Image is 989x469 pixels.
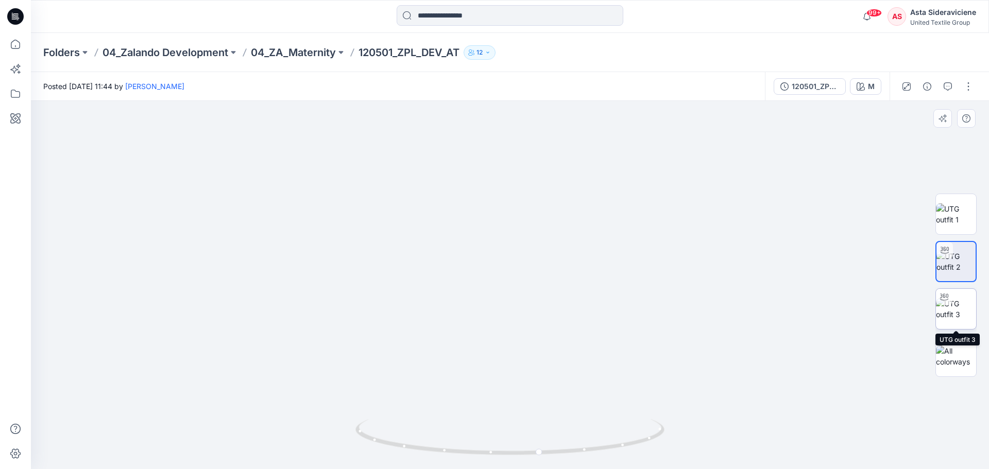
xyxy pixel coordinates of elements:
div: 120501_ZPL_DEV_AT [792,81,839,92]
button: Details [919,78,935,95]
img: UTG outfit 1 [936,203,976,225]
div: AS [888,7,906,26]
a: 04_Zalando Development [103,45,228,60]
span: Posted [DATE] 11:44 by [43,81,184,92]
a: [PERSON_NAME] [125,82,184,91]
div: United Textile Group [910,19,976,26]
button: 12 [464,45,496,60]
div: M [868,81,875,92]
img: All colorways [936,345,976,367]
p: 120501_ZPL_DEV_AT [359,45,459,60]
p: 12 [476,47,483,58]
a: 04_ZA_Maternity [251,45,336,60]
button: M [850,78,881,95]
button: 120501_ZPL_DEV_AT [774,78,846,95]
span: 99+ [866,9,882,17]
img: UTG outfit 3 [936,298,976,320]
a: Folders [43,45,80,60]
div: Asta Sideraviciene [910,6,976,19]
img: UTG outfit 2 [936,251,976,272]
